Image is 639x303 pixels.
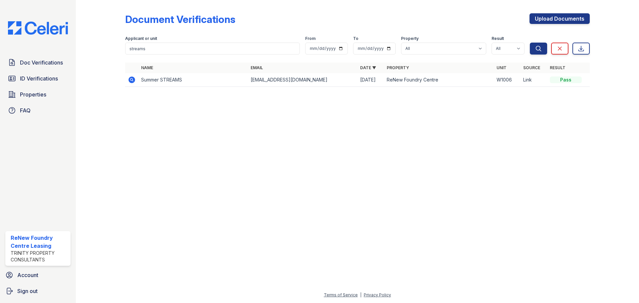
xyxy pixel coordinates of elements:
input: Search by name, email, or unit number [125,43,300,55]
div: Pass [550,76,582,83]
div: Trinity Property Consultants [11,250,68,263]
a: Properties [5,88,71,101]
a: Source [523,65,540,70]
td: ReNew Foundry Centre [384,73,494,87]
td: [DATE] [357,73,384,87]
label: Property [401,36,419,41]
a: Upload Documents [530,13,590,24]
span: Properties [20,90,46,98]
a: Unit [497,65,507,70]
span: ID Verifications [20,75,58,82]
a: ID Verifications [5,72,71,85]
span: Doc Verifications [20,59,63,67]
a: Account [3,268,73,282]
td: [EMAIL_ADDRESS][DOMAIN_NAME] [248,73,357,87]
a: Terms of Service [324,292,358,297]
a: Date ▼ [360,65,376,70]
label: From [305,36,316,41]
a: Sign out [3,284,73,298]
div: ReNew Foundry Centre Leasing [11,234,68,250]
a: Result [550,65,565,70]
label: To [353,36,358,41]
td: Summer STREAMS [138,73,248,87]
div: Document Verifications [125,13,235,25]
span: FAQ [20,106,31,114]
label: Applicant or unit [125,36,157,41]
span: Account [17,271,38,279]
a: Privacy Policy [364,292,391,297]
div: | [360,292,361,297]
a: Email [251,65,263,70]
td: W1006 [494,73,521,87]
label: Result [492,36,504,41]
a: FAQ [5,104,71,117]
a: Property [387,65,409,70]
a: Doc Verifications [5,56,71,69]
td: Link [521,73,547,87]
span: Sign out [17,287,38,295]
img: CE_Logo_Blue-a8612792a0a2168367f1c8372b55b34899dd931a85d93a1a3d3e32e68fde9ad4.png [3,21,73,35]
a: Name [141,65,153,70]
